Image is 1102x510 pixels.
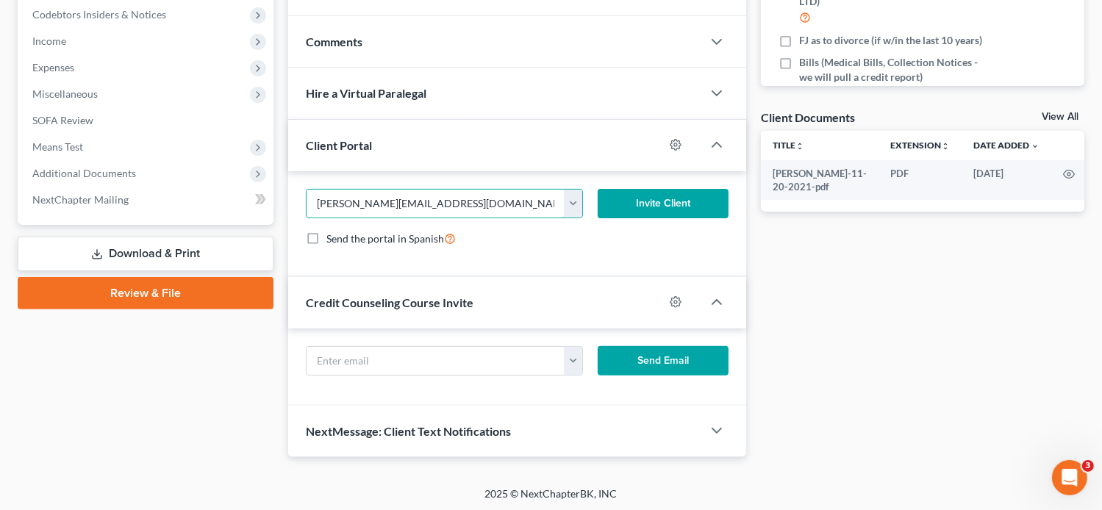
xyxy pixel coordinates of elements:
[1042,112,1078,122] a: View All
[1052,460,1087,495] iframe: Intercom live chat
[306,424,511,438] span: NextMessage: Client Text Notifications
[1082,460,1094,472] span: 3
[598,189,729,218] button: Invite Client
[32,87,98,100] span: Miscellaneous
[306,138,372,152] span: Client Portal
[799,55,991,85] span: Bills (Medical Bills, Collection Notices - we will pull a credit report)
[879,160,962,201] td: PDF
[306,35,362,49] span: Comments
[32,167,136,179] span: Additional Documents
[18,237,273,271] a: Download & Print
[1031,142,1040,151] i: expand_more
[32,193,129,206] span: NextChapter Mailing
[306,295,473,309] span: Credit Counseling Course Invite
[761,109,855,125] div: Client Documents
[598,346,729,376] button: Send Email
[326,232,444,245] span: Send the portal in Spanish
[962,160,1051,201] td: [DATE]
[306,86,426,100] span: Hire a Virtual Paralegal
[32,114,93,126] span: SOFA Review
[21,187,273,213] a: NextChapter Mailing
[32,61,74,73] span: Expenses
[307,347,565,375] input: Enter email
[307,190,565,218] input: Enter email
[773,140,804,151] a: Titleunfold_more
[799,33,982,48] span: FJ as to divorce (if w/in the last 10 years)
[761,160,879,201] td: [PERSON_NAME]-11-20-2021-pdf
[18,277,273,309] a: Review & File
[32,8,166,21] span: Codebtors Insiders & Notices
[32,140,83,153] span: Means Test
[890,140,950,151] a: Extensionunfold_more
[973,140,1040,151] a: Date Added expand_more
[795,142,804,151] i: unfold_more
[21,107,273,134] a: SOFA Review
[941,142,950,151] i: unfold_more
[32,35,66,47] span: Income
